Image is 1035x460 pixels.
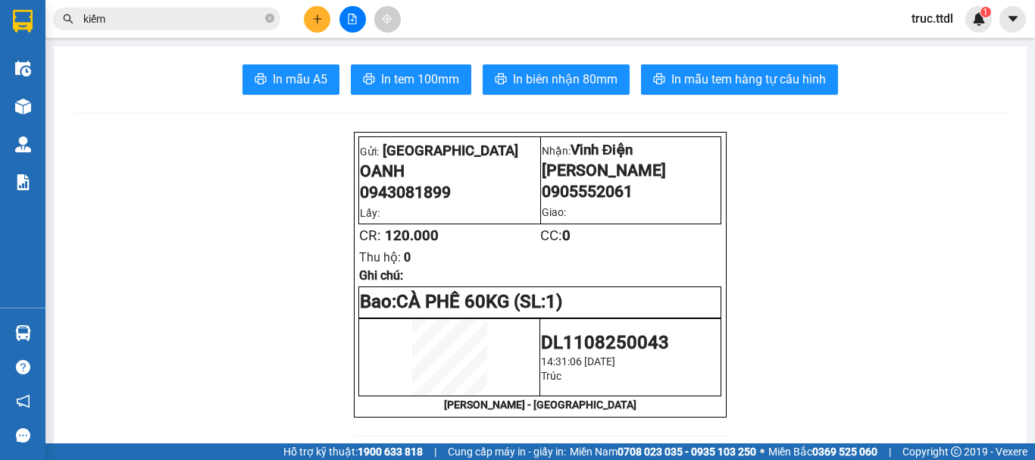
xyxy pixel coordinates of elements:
img: warehouse-icon [15,136,31,152]
img: icon-new-feature [972,12,986,26]
span: CR: [359,227,381,244]
span: Cung cấp máy in - giấy in: [448,443,566,460]
span: 0943081899 [360,183,451,202]
button: aim [374,6,401,33]
span: In mẫu A5 [273,70,327,89]
span: Ghi chú: [359,268,403,283]
span: Thu hộ: [359,250,401,264]
span: printer [363,73,375,87]
button: printerIn mẫu tem hàng tự cấu hình [641,64,838,95]
button: file-add [339,6,366,33]
p: Gửi: [360,140,539,159]
img: logo-vxr [13,10,33,33]
img: warehouse-icon [15,325,31,341]
strong: [PERSON_NAME] - [GEOGRAPHIC_DATA] [444,399,636,411]
button: plus [304,6,330,33]
span: Miền Nam [570,443,756,460]
span: caret-down [1006,12,1020,26]
span: | [434,443,436,460]
strong: 1900 633 818 [358,446,423,458]
span: file-add [347,14,358,24]
span: ⚪️ [760,449,765,455]
button: caret-down [999,6,1026,33]
span: question-circle [16,360,30,374]
span: 14:31:06 [DATE] [541,355,615,368]
strong: 0369 525 060 [812,446,877,458]
span: copyright [951,446,962,457]
span: OANH [360,161,405,180]
span: DL1108250043 [541,332,669,353]
span: [PERSON_NAME] [542,161,666,180]
span: truc.ttdl [899,9,965,28]
input: Tìm tên, số ĐT hoặc mã đơn [83,11,262,27]
span: [GEOGRAPHIC_DATA] [383,142,518,159]
span: Hỗ trợ kỹ thuật: [283,443,423,460]
span: 1 [983,7,988,17]
span: Bao: [360,291,396,312]
button: printerIn mẫu A5 [242,64,339,95]
span: printer [653,73,665,87]
span: message [16,428,30,443]
p: Nhận: [542,142,721,158]
span: In biên nhận 80mm [513,70,618,89]
img: warehouse-icon [15,61,31,77]
span: CÀ PHÊ 60KG (SL: [396,291,562,312]
span: In tem 100mm [381,70,459,89]
strong: 0708 023 035 - 0935 103 250 [618,446,756,458]
sup: 1 [980,7,991,17]
button: printerIn tem 100mm [351,64,471,95]
span: | [889,443,891,460]
span: aim [382,14,392,24]
span: Lấy: [360,207,380,219]
img: solution-icon [15,174,31,190]
span: close-circle [265,12,274,27]
span: 0905552061 [542,182,633,201]
span: CC: [540,227,571,244]
span: notification [16,394,30,408]
span: 0 [562,227,571,244]
span: Miền Bắc [768,443,877,460]
span: 1) [546,291,562,312]
span: Giao: [542,206,566,218]
span: 0 [404,250,411,264]
span: printer [495,73,507,87]
button: printerIn biên nhận 80mm [483,64,630,95]
span: plus [312,14,323,24]
span: close-circle [265,14,274,23]
span: printer [255,73,267,87]
span: Vĩnh Điện [571,142,633,158]
span: search [63,14,73,24]
span: In mẫu tem hàng tự cấu hình [671,70,826,89]
span: 120.000 [385,227,439,244]
span: Trúc [541,370,561,382]
img: warehouse-icon [15,99,31,114]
